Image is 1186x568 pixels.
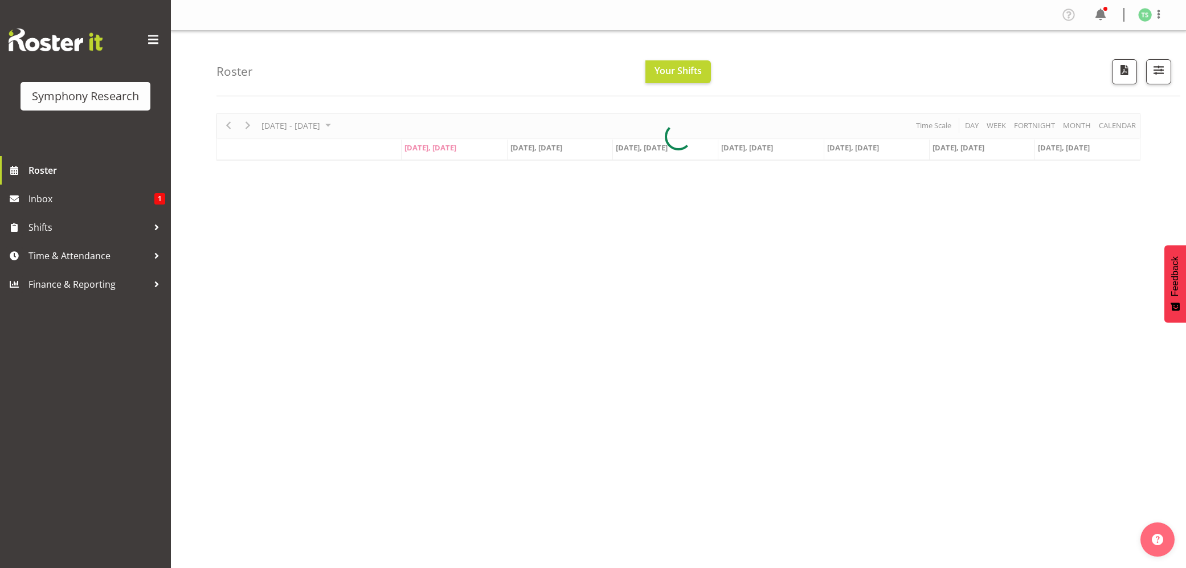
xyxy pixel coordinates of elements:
button: Download a PDF of the roster according to the set date range. [1112,59,1137,84]
span: Feedback [1170,256,1180,296]
img: help-xxl-2.png [1152,534,1163,545]
span: Time & Attendance [28,247,148,264]
div: Symphony Research [32,88,139,105]
span: Roster [28,162,165,179]
img: Rosterit website logo [9,28,103,51]
button: Feedback - Show survey [1164,245,1186,322]
button: Filter Shifts [1146,59,1171,84]
h4: Roster [216,65,253,78]
img: tanya-stebbing1954.jpg [1138,8,1152,22]
button: Your Shifts [645,60,711,83]
span: Finance & Reporting [28,276,148,293]
span: 1 [154,193,165,205]
span: Shifts [28,219,148,236]
span: Inbox [28,190,154,207]
span: Your Shifts [655,64,702,77]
